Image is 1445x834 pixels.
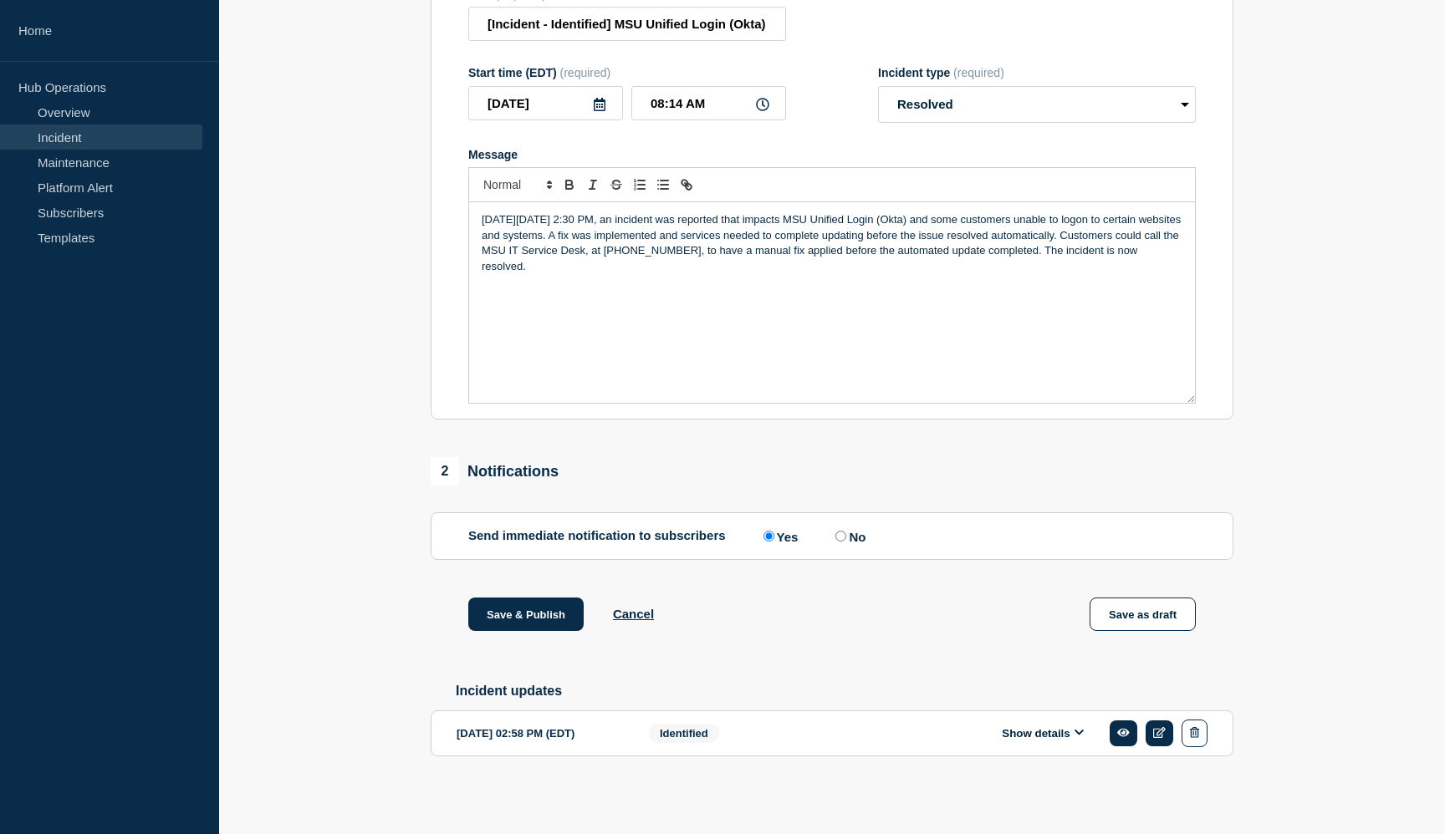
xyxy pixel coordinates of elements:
[763,531,774,542] input: Yes
[1090,598,1196,631] button: Save as draft
[649,724,719,743] span: Identified
[482,212,1182,274] p: [DATE][DATE] 2:30 PM, an incident was reported that impacts MSU Unified Login (Okta) and some cus...
[468,86,623,120] input: YYYY-MM-DD
[631,86,786,120] input: HH:MM A
[431,457,459,486] span: 2
[469,202,1195,403] div: Message
[675,175,698,195] button: Toggle link
[628,175,651,195] button: Toggle ordered list
[605,175,628,195] button: Toggle strikethrough text
[560,66,611,79] span: (required)
[456,684,1233,699] h2: Incident updates
[468,148,1196,161] div: Message
[476,175,558,195] span: Font size
[997,726,1089,740] button: Show details
[457,720,624,747] div: [DATE] 02:58 PM (EDT)
[581,175,605,195] button: Toggle italic text
[468,598,584,631] button: Save & Publish
[759,528,799,544] label: Yes
[878,86,1196,123] select: Incident type
[431,457,559,486] div: Notifications
[953,66,1004,79] span: (required)
[831,528,865,544] label: No
[468,528,1196,544] div: Send immediate notification to subscribers
[613,607,654,621] button: Cancel
[468,7,786,41] input: Title
[468,66,786,79] div: Start time (EDT)
[835,531,846,542] input: No
[651,175,675,195] button: Toggle bulleted list
[558,175,581,195] button: Toggle bold text
[468,528,726,544] p: Send immediate notification to subscribers
[878,66,1196,79] div: Incident type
